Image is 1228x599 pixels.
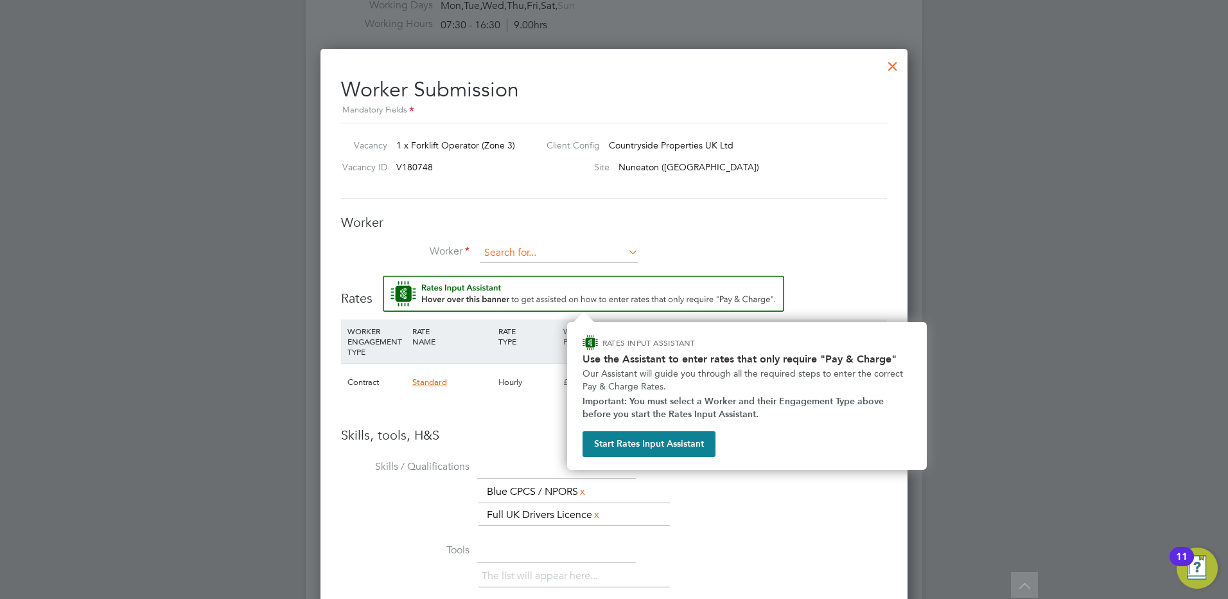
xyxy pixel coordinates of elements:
div: How to input Rates that only require Pay & Charge [567,322,927,470]
div: £0.00 [560,364,625,401]
li: Blue CPCS / NPORS [482,483,592,501]
label: Tools [341,544,469,557]
button: Open Resource Center, 11 new notifications [1177,548,1218,589]
div: AGENCY MARKUP [754,319,819,353]
div: 11 [1176,557,1188,573]
p: RATES INPUT ASSISTANT [602,337,764,348]
span: V180748 [396,161,433,173]
h3: Worker [341,214,887,231]
div: Hourly [495,364,560,401]
li: The list will appear here... [482,568,603,585]
span: Nuneaton ([GEOGRAPHIC_DATA]) [618,161,759,173]
div: WORKER PAY RATE [560,319,625,353]
strong: Important: You must select a Worker and their Engagement Type above before you start the Rates In... [583,396,886,420]
span: Standard [412,377,447,388]
span: Countryside Properties UK Ltd [609,139,733,151]
h2: Use the Assistant to enter rates that only require "Pay & Charge" [583,353,911,365]
div: EMPLOYER COST [690,319,755,353]
h3: Rates [341,276,887,307]
button: Rate Assistant [383,276,784,312]
label: Client Config [536,139,600,151]
label: Vacancy ID [336,161,387,173]
label: Worker [341,245,469,258]
div: RATE TYPE [495,319,560,353]
span: 1 x Forklift Operator (Zone 3) [396,139,515,151]
label: Skills / Qualifications [341,460,469,474]
div: WORKER ENGAGEMENT TYPE [344,319,409,363]
h3: Skills, tools, H&S [341,427,887,443]
div: RATE NAME [409,319,495,353]
label: Vacancy [336,139,387,151]
p: Our Assistant will guide you through all the required steps to enter the correct Pay & Charge Rates. [583,368,911,393]
div: AGENCY CHARGE RATE [819,319,884,363]
div: HOLIDAY PAY [625,319,690,353]
img: ENGAGE Assistant Icon [583,335,598,350]
div: Contract [344,364,409,401]
label: Site [536,161,610,173]
input: Search for... [480,244,638,263]
h2: Worker Submission [341,67,887,118]
div: Mandatory Fields [341,103,887,118]
li: Full UK Drivers Licence [482,506,606,524]
button: Start Rates Input Assistant [583,431,715,457]
a: x [592,506,601,523]
a: x [578,483,587,500]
